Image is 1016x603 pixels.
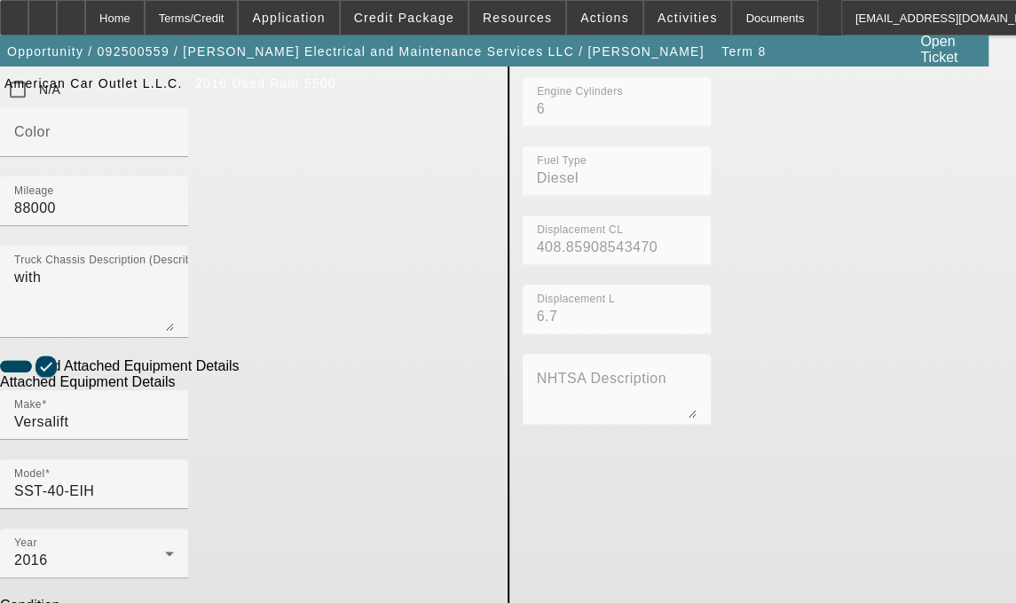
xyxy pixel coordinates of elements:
mat-label: Year [14,536,37,548]
span: Activities [658,11,718,25]
button: Resources [469,1,565,35]
span: American Car Outlet L.L.C. [4,76,183,90]
a: Open Ticket [913,27,987,73]
button: Application [239,1,338,35]
span: Credit Package [354,11,454,25]
label: Add Attached Equipment Details [32,358,239,374]
span: 2016 [14,552,48,568]
span: Actions [580,11,629,25]
span: Resources [483,11,552,25]
mat-label: Displacement CL [537,223,623,235]
button: 2016 Used Ram 5500 [191,67,341,99]
mat-label: Displacement L [537,293,615,304]
mat-label: Make [14,398,42,410]
button: Actions [567,1,642,35]
mat-label: Engine Cylinders [537,85,623,97]
mat-label: Model [14,467,45,479]
mat-label: Color [14,124,51,139]
mat-label: Mileage [14,184,54,196]
mat-label: NHTSA Description [537,371,666,386]
span: 2016 Used Ram 5500 [195,76,336,90]
button: Term 8 [715,35,772,67]
span: Term 8 [721,44,766,59]
button: Activities [644,1,731,35]
mat-label: Fuel Type [537,154,587,166]
mat-label: Truck Chassis Description (Describe the truck chassis only) [14,254,314,265]
span: Opportunity / 092500559 / [PERSON_NAME] Electrical and Maintenance Services LLC / [PERSON_NAME] [7,44,705,59]
button: Credit Package [341,1,468,35]
span: Application [252,11,325,25]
